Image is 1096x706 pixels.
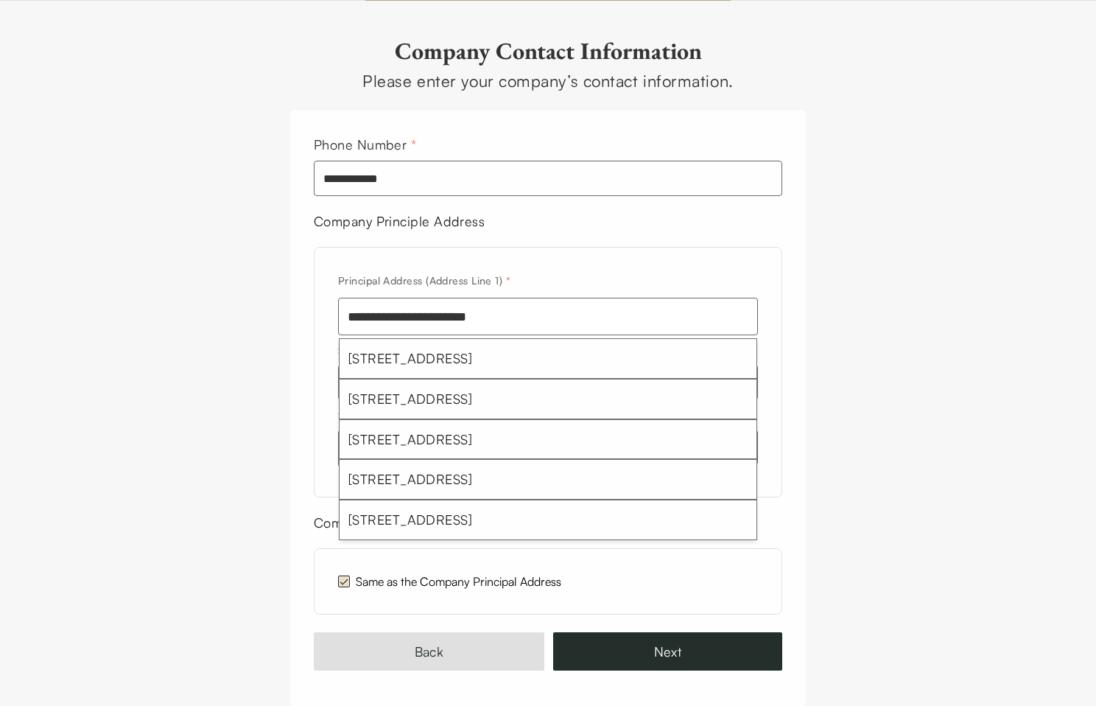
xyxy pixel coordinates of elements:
[314,512,782,534] div: Company Address for Notice
[338,409,370,422] label: State
[339,338,757,379] li: [STREET_ADDRESS]
[356,573,561,590] label: Same as the Company Principal Address
[290,69,806,93] div: Please enter your company’s contact information.
[314,136,416,153] label: Phone Number
[314,211,782,232] div: Company Principle Address
[553,632,782,671] button: Next
[338,344,567,357] label: Suite/Apartment/ Unit Number (Address Line 2)
[338,430,542,467] button: State
[339,379,757,419] li: [STREET_ADDRESS]
[314,632,544,671] button: Back
[338,274,510,287] label: Principal Address (Address Line 1)
[339,459,757,500] li: [STREET_ADDRESS]
[339,500,757,540] li: [STREET_ADDRESS]
[339,419,757,460] li: [STREET_ADDRESS]
[290,36,806,66] h2: Company Contact Information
